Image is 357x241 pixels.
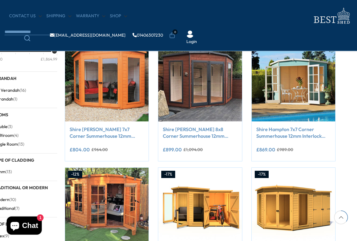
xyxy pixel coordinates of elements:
a: Shire [PERSON_NAME] 8x8 Corner Summerhouse 12mm Interlock Cladding [163,126,237,140]
span: (16) [20,88,26,93]
a: Shire [PERSON_NAME] 7x7 Corner Summerhouse 12mm Interlock Cladding [70,126,144,140]
ins: £899.00 [163,147,182,152]
a: 01406307230 [133,33,163,37]
a: Search [5,35,50,41]
img: Shire Hampton 7x7 Corner Summerhouse 12mm Interlock Cladding - Best Shed [252,38,335,121]
a: Warranty [76,13,105,19]
div: £1,864.99 [41,56,57,61]
a: Shire Hampton 7x7 Corner Summerhouse 12mm Interlock Cladding [256,126,331,140]
div: -12% [68,171,82,178]
img: Shire Barclay 8x8 Corner Summerhouse 12mm Interlock Cladding - Best Shed [158,38,242,121]
img: User Icon [186,31,194,38]
span: (10) [9,197,16,202]
a: [EMAIL_ADDRESS][DOMAIN_NAME] [50,33,126,37]
div: -17% [255,171,269,178]
a: 0 [169,32,175,38]
a: CONTACT US [9,13,42,19]
del: £1,094.00 [183,147,203,152]
del: £989.00 [277,147,293,152]
span: (7) [15,206,19,211]
img: Shire Barclay 7x7 Corner Summerhouse 12mm Interlock Cladding - Best Shed [65,38,149,121]
span: (3) [8,124,12,129]
a: Shop [110,13,127,19]
a: Login [186,39,197,45]
ins: £869.00 [256,147,275,152]
div: -17% [161,171,175,178]
del: £964.00 [91,147,108,152]
span: (9) [4,233,9,239]
span: (4) [14,133,18,138]
span: (13) [5,169,12,174]
span: (1) [13,97,17,102]
ins: £804.00 [70,147,90,152]
a: Shipping [46,13,71,19]
span: (13) [18,142,24,147]
span: 0 [172,29,178,35]
inbox-online-store-chat: Shopify online store chat [5,216,44,236]
img: logo [310,6,352,26]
